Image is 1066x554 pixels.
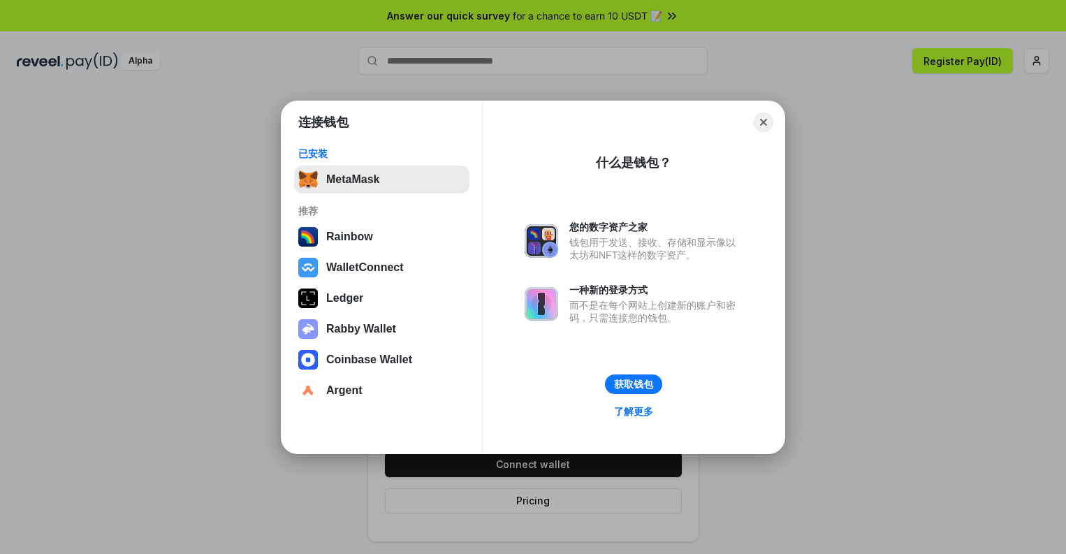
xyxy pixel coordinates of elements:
img: svg+xml,%3Csvg%20width%3D%2228%22%20height%3D%2228%22%20viewBox%3D%220%200%2028%2028%22%20fill%3D... [298,258,318,277]
div: 什么是钱包？ [596,154,671,171]
img: svg+xml,%3Csvg%20xmlns%3D%22http%3A%2F%2Fwww.w3.org%2F2000%2Fsvg%22%20fill%3D%22none%22%20viewBox... [525,224,558,258]
img: svg+xml,%3Csvg%20width%3D%2228%22%20height%3D%2228%22%20viewBox%3D%220%200%2028%2028%22%20fill%3D... [298,350,318,370]
div: Rabby Wallet [326,323,396,335]
img: svg+xml,%3Csvg%20xmlns%3D%22http%3A%2F%2Fwww.w3.org%2F2000%2Fsvg%22%20width%3D%2228%22%20height%3... [298,289,318,308]
button: Close [754,112,773,132]
button: Coinbase Wallet [294,346,469,374]
button: MetaMask [294,166,469,194]
div: MetaMask [326,173,379,186]
div: 钱包用于发送、接收、存储和显示像以太坊和NFT这样的数字资产。 [569,236,743,261]
button: Argent [294,377,469,404]
div: WalletConnect [326,261,404,274]
div: 一种新的登录方式 [569,284,743,296]
div: 推荐 [298,205,465,217]
img: svg+xml,%3Csvg%20width%3D%22120%22%20height%3D%22120%22%20viewBox%3D%220%200%20120%20120%22%20fil... [298,227,318,247]
div: 而不是在每个网站上创建新的账户和密码，只需连接您的钱包。 [569,299,743,324]
div: 已安装 [298,147,465,160]
div: Coinbase Wallet [326,353,412,366]
button: Rainbow [294,223,469,251]
h1: 连接钱包 [298,114,349,131]
img: svg+xml,%3Csvg%20fill%3D%22none%22%20height%3D%2233%22%20viewBox%3D%220%200%2035%2033%22%20width%... [298,170,318,189]
div: 了解更多 [614,405,653,418]
img: svg+xml,%3Csvg%20xmlns%3D%22http%3A%2F%2Fwww.w3.org%2F2000%2Fsvg%22%20fill%3D%22none%22%20viewBox... [298,319,318,339]
div: 获取钱包 [614,378,653,391]
div: Rainbow [326,231,373,243]
div: 您的数字资产之家 [569,221,743,233]
button: Ledger [294,284,469,312]
button: Rabby Wallet [294,315,469,343]
img: svg+xml,%3Csvg%20xmlns%3D%22http%3A%2F%2Fwww.w3.org%2F2000%2Fsvg%22%20fill%3D%22none%22%20viewBox... [525,287,558,321]
img: svg+xml,%3Csvg%20width%3D%2228%22%20height%3D%2228%22%20viewBox%3D%220%200%2028%2028%22%20fill%3D... [298,381,318,400]
a: 了解更多 [606,402,662,421]
button: WalletConnect [294,254,469,282]
div: Argent [326,384,363,397]
button: 获取钱包 [605,374,662,394]
div: Ledger [326,292,363,305]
